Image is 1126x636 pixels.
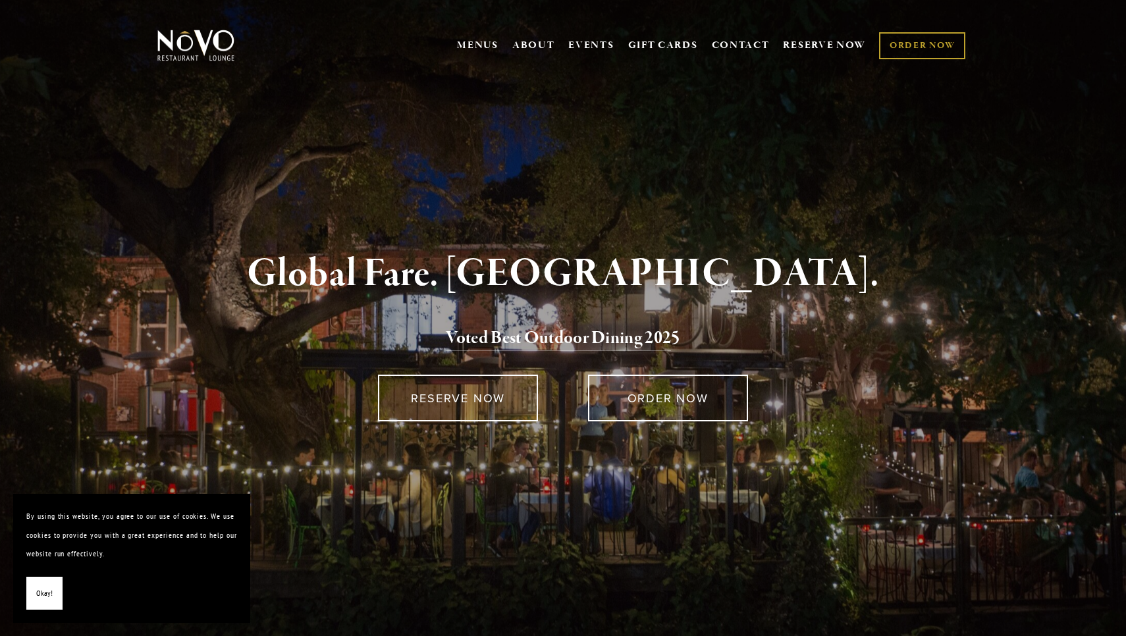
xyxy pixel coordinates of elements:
[783,33,866,58] a: RESERVE NOW
[628,33,698,58] a: GIFT CARDS
[179,325,947,352] h2: 5
[879,32,965,59] a: ORDER NOW
[588,375,748,421] a: ORDER NOW
[26,507,237,564] p: By using this website, you agree to our use of cookies. We use cookies to provide you with a grea...
[247,249,878,299] strong: Global Fare. [GEOGRAPHIC_DATA].
[568,39,614,52] a: EVENTS
[36,584,53,603] span: Okay!
[26,577,63,610] button: Okay!
[155,29,237,62] img: Novo Restaurant &amp; Lounge
[457,39,498,52] a: MENUS
[512,39,555,52] a: ABOUT
[378,375,538,421] a: RESERVE NOW
[13,494,250,623] section: Cookie banner
[446,327,671,352] a: Voted Best Outdoor Dining 202
[712,33,770,58] a: CONTACT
